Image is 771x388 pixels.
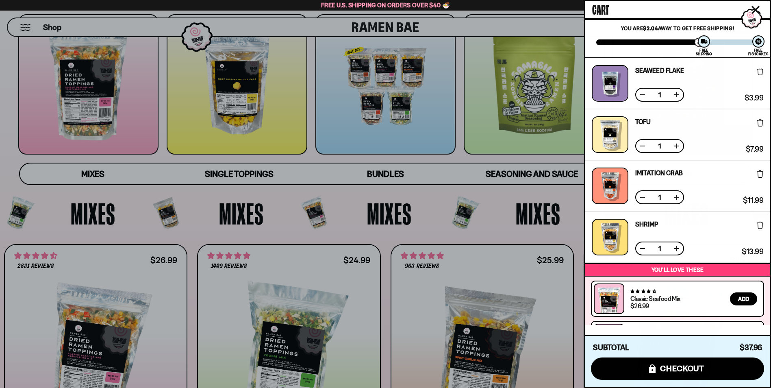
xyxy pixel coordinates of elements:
p: You’ll love these [587,266,768,274]
span: Add [738,296,749,302]
span: $37.96 [740,343,762,352]
div: $26.99 [630,303,649,309]
a: Classic Seafood Mix [630,294,680,303]
a: Imitation Crab [635,170,683,176]
p: You are away to get Free Shipping! [596,25,759,31]
div: Free Shipping [696,48,712,56]
span: $7.99 [746,146,763,153]
span: 1 [653,194,666,201]
span: $3.99 [745,94,763,102]
span: checkout [660,364,704,373]
h4: Subtotal [593,344,629,352]
span: 4.68 stars [630,289,656,294]
button: Close cart [749,4,762,16]
span: $13.99 [742,248,763,255]
span: 1 [653,143,666,149]
span: 1 [653,245,666,252]
span: $11.99 [743,197,763,204]
button: checkout [591,357,764,380]
a: Shrimp [635,221,658,227]
a: Seaweed Flake [635,67,684,74]
a: Tofu [635,118,651,125]
div: Free Fishcakes [748,48,768,56]
span: 1 [653,92,666,98]
strong: $2.04 [643,25,658,31]
button: Add [730,292,757,305]
span: Cart [592,0,609,17]
span: Free U.S. Shipping on Orders over $40 🍜 [321,1,450,9]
